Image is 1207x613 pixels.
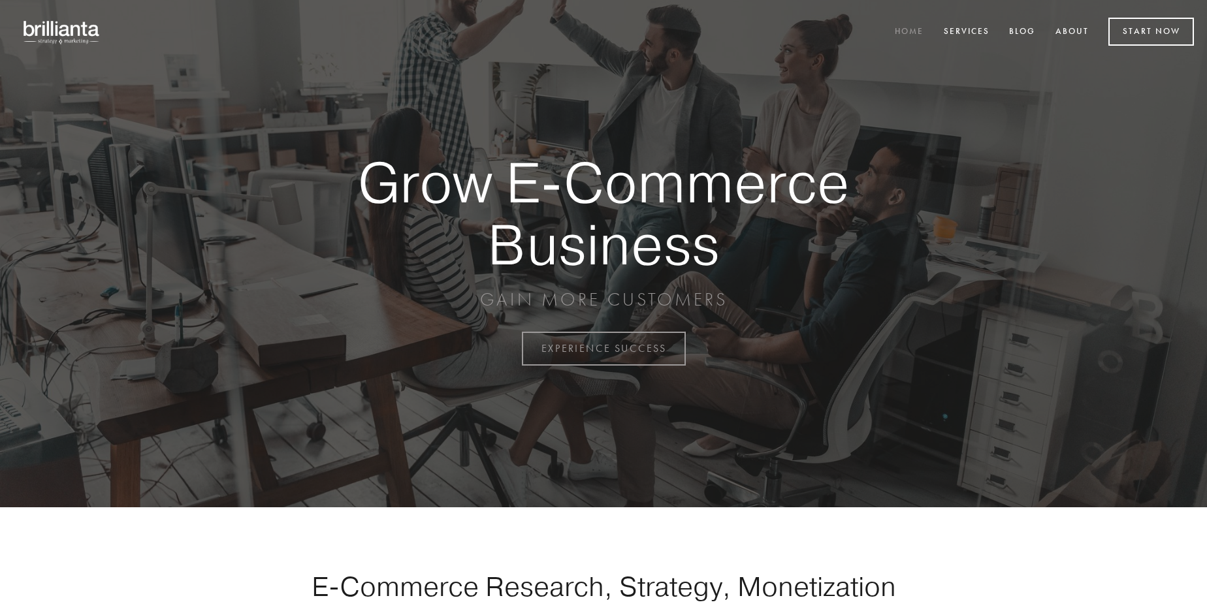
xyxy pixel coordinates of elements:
a: EXPERIENCE SUCCESS [522,332,686,366]
p: GAIN MORE CUSTOMERS [312,288,895,311]
a: Blog [1001,22,1044,43]
a: Services [935,22,998,43]
a: Home [886,22,932,43]
strong: Grow E-Commerce Business [312,151,895,275]
a: About [1047,22,1097,43]
a: Start Now [1108,18,1194,46]
img: brillianta - research, strategy, marketing [13,13,111,51]
h1: E-Commerce Research, Strategy, Monetization [270,570,937,603]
